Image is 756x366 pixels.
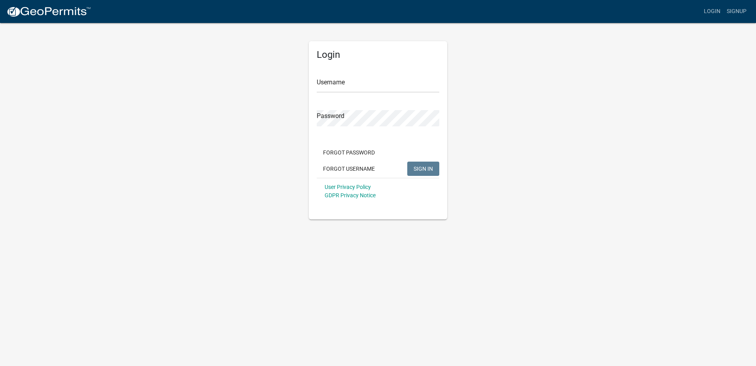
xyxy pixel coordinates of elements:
span: SIGN IN [414,165,433,172]
a: Login [701,4,724,19]
button: Forgot Password [317,145,381,160]
button: Forgot Username [317,162,381,176]
h5: Login [317,49,439,61]
button: SIGN IN [407,162,439,176]
a: Signup [724,4,750,19]
a: GDPR Privacy Notice [325,192,376,198]
a: User Privacy Policy [325,184,371,190]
